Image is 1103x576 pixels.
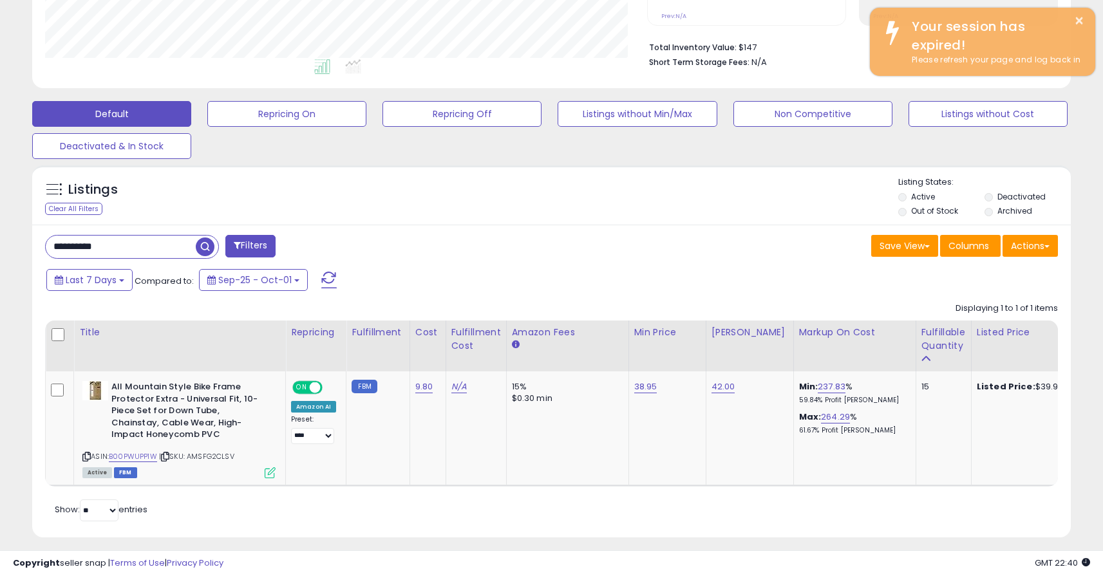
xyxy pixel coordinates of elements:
[997,191,1046,202] label: Deactivated
[799,326,910,339] div: Markup on Cost
[114,467,137,478] span: FBM
[68,181,118,199] h5: Listings
[415,380,433,393] a: 9.80
[921,326,966,353] div: Fulfillable Quantity
[291,326,341,339] div: Repricing
[799,396,906,405] p: 59.84% Profit [PERSON_NAME]
[818,380,845,393] a: 237.83
[634,380,657,393] a: 38.95
[799,426,906,435] p: 61.67% Profit [PERSON_NAME]
[82,381,108,400] img: 41JjiVIUciL._SL40_.jpg
[79,326,280,339] div: Title
[799,411,822,423] b: Max:
[135,275,194,287] span: Compared to:
[46,269,133,291] button: Last 7 Days
[977,380,1035,393] b: Listed Price:
[218,274,292,286] span: Sep-25 - Oct-01
[32,101,191,127] button: Default
[799,411,906,435] div: %
[977,381,1084,393] div: $39.95
[997,205,1032,216] label: Archived
[921,381,961,393] div: 15
[291,415,336,444] div: Preset:
[871,235,938,257] button: Save View
[110,557,165,569] a: Terms of Use
[649,39,1048,54] li: $147
[1074,13,1084,29] button: ×
[649,57,749,68] b: Short Term Storage Fees:
[898,176,1071,189] p: Listing States:
[1003,235,1058,257] button: Actions
[321,382,341,393] span: OFF
[109,451,157,462] a: B00PWUPP1W
[821,411,850,423] a: 264.29
[661,12,686,20] small: Prev: N/A
[956,302,1058,315] div: Displaying 1 to 1 of 1 items
[712,326,788,339] div: [PERSON_NAME]
[751,56,767,68] span: N/A
[207,101,366,127] button: Repricing On
[948,239,989,252] span: Columns
[558,101,717,127] button: Listings without Min/Max
[799,380,818,393] b: Min:
[451,326,501,353] div: Fulfillment Cost
[940,235,1001,257] button: Columns
[512,326,623,339] div: Amazon Fees
[82,467,112,478] span: All listings currently available for purchase on Amazon
[977,326,1088,339] div: Listed Price
[902,54,1086,66] div: Please refresh your page and log back in
[909,101,1068,127] button: Listings without Cost
[159,451,234,461] span: | SKU: AMSFG2CLSV
[799,381,906,405] div: %
[415,326,440,339] div: Cost
[294,382,310,393] span: ON
[733,101,892,127] button: Non Competitive
[634,326,701,339] div: Min Price
[352,326,404,339] div: Fulfillment
[199,269,308,291] button: Sep-25 - Oct-01
[13,557,60,569] strong: Copyright
[45,203,102,215] div: Clear All Filters
[82,381,276,476] div: ASIN:
[712,380,735,393] a: 42.00
[352,380,377,393] small: FBM
[225,235,276,257] button: Filters
[793,321,916,371] th: The percentage added to the cost of goods (COGS) that forms the calculator for Min & Max prices.
[111,381,268,444] b: All Mountain Style Bike Frame Protector Extra - Universal Fit, 10-Piece Set for Down Tube, Chains...
[512,339,520,351] small: Amazon Fees.
[13,557,223,570] div: seller snap | |
[55,503,147,516] span: Show: entries
[382,101,542,127] button: Repricing Off
[66,274,117,286] span: Last 7 Days
[911,205,958,216] label: Out of Stock
[902,17,1086,54] div: Your session has expired!
[911,191,935,202] label: Active
[512,393,619,404] div: $0.30 min
[451,380,467,393] a: N/A
[32,133,191,159] button: Deactivated & In Stock
[167,557,223,569] a: Privacy Policy
[512,381,619,393] div: 15%
[291,401,336,413] div: Amazon AI
[649,42,737,53] b: Total Inventory Value:
[1035,557,1090,569] span: 2025-10-10 22:40 GMT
